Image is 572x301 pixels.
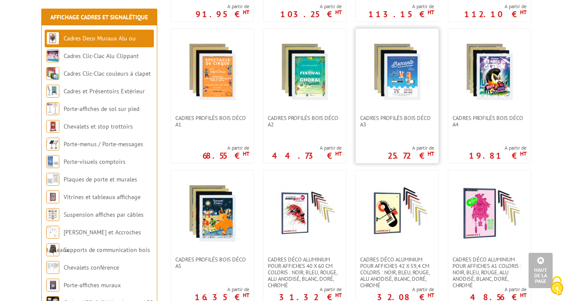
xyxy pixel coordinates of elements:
[196,3,249,10] span: A partir de
[356,115,438,128] a: Cadres Profilés Bois Déco A3
[46,120,59,133] img: Chevalets et stop trottoirs
[46,208,59,221] img: Suspension affiches par câbles
[243,9,249,16] sup: HT
[469,153,526,158] p: 19.81 €
[64,281,121,289] a: Porte-affiches muraux
[268,115,342,128] span: Cadres Profilés Bois Déco A2
[64,70,151,77] a: Cadres Clic-Clac couleurs à clapet
[175,256,249,269] span: Cadres Profilés Bois Déco A5
[453,115,526,128] span: Cadres Profilés Bois Déco A4
[64,211,144,218] a: Suspension affiches par câbles
[367,42,427,102] img: Cadres Profilés Bois Déco A3
[182,183,242,243] img: Cadres Profilés Bois Déco A5
[388,144,434,151] span: A partir de
[243,292,249,299] sup: HT
[46,228,141,254] a: [PERSON_NAME] et Accroches tableaux
[64,87,145,95] a: Cadres et Présentoirs Extérieur
[448,256,531,289] a: Cadres déco aluminium pour affiches A1 Coloris : Noir, bleu, rouge, alu anodisé, blanc, doré, chromé
[50,13,148,21] a: Affichage Cadres et Signalétique
[368,12,434,17] p: 113.15 €
[275,183,335,243] img: Cadres déco aluminium pour affiches 40 x 60 cm Coloris : Noir, bleu, rouge, alu anodisé, blanc, d...
[64,105,139,113] a: Porte-affiches de sol sur pied
[243,150,249,157] sup: HT
[272,144,342,151] span: A partir de
[64,140,143,148] a: Porte-menus / Porte-messages
[459,42,520,102] img: Cadres Profilés Bois Déco A4
[542,272,572,301] button: Cookies (modal window)
[275,42,335,102] img: Cadres Profilés Bois Déco A2
[546,275,568,297] img: Cookies (modal window)
[448,115,531,128] a: Cadres Profilés Bois Déco A4
[470,286,526,293] span: A partir de
[335,9,342,16] sup: HT
[464,3,526,10] span: A partir de
[335,292,342,299] sup: HT
[470,295,526,300] p: 48.56 €
[279,286,342,293] span: A partir de
[202,153,249,158] p: 68.55 €
[360,256,434,289] span: Cadres déco aluminium pour affiches 42 x 59,4 cm Coloris : Noir, bleu, rouge, alu anodisé, blanc,...
[195,295,249,300] p: 16.35 €
[263,256,346,289] a: Cadres déco aluminium pour affiches 40 x 60 cm Coloris : Noir, bleu, rouge, alu anodisé, blanc, d...
[46,261,59,274] img: Chevalets conférence
[377,286,434,293] span: A partir de
[428,150,434,157] sup: HT
[428,292,434,299] sup: HT
[202,144,249,151] span: A partir de
[46,279,59,292] img: Porte-affiches muraux
[520,9,526,16] sup: HT
[182,42,242,102] img: Cadres Profilés Bois Déco A1
[196,12,249,17] p: 91.95 €
[46,32,59,45] img: Cadres Deco Muraux Alu ou Bois
[367,183,427,243] img: Cadres déco aluminium pour affiches 42 x 59,4 cm Coloris : Noir, bleu, rouge, alu anodisé, blanc,...
[464,12,526,17] p: 112.10 €
[46,85,59,98] img: Cadres et Présentoirs Extérieur
[46,155,59,168] img: Porte-visuels comptoirs
[64,193,141,201] a: Vitrines et tableaux affichage
[428,9,434,16] sup: HT
[280,3,342,10] span: A partir de
[46,102,59,115] img: Porte-affiches de sol sur pied
[368,3,434,10] span: A partir de
[520,292,526,299] sup: HT
[377,295,434,300] p: 32.08 €
[171,256,254,269] a: Cadres Profilés Bois Déco A5
[64,264,119,271] a: Chevalets conférence
[356,256,438,289] a: Cadres déco aluminium pour affiches 42 x 59,4 cm Coloris : Noir, bleu, rouge, alu anodisé, blanc,...
[263,115,346,128] a: Cadres Profilés Bois Déco A2
[335,150,342,157] sup: HT
[360,115,434,128] span: Cadres Profilés Bois Déco A3
[171,115,254,128] a: Cadres Profilés Bois Déco A1
[520,150,526,157] sup: HT
[64,246,150,254] a: Supports de communication bois
[459,183,520,243] img: Cadres déco aluminium pour affiches A1 Coloris : Noir, bleu, rouge, alu anodisé, blanc, doré, chromé
[46,34,136,60] a: Cadres Deco Muraux Alu ou [GEOGRAPHIC_DATA]
[469,144,526,151] span: A partir de
[46,173,59,186] img: Plaques de porte et murales
[64,158,125,166] a: Porte-visuels comptoirs
[388,153,434,158] p: 25.72 €
[280,12,342,17] p: 103.25 €
[46,190,59,203] img: Vitrines et tableaux affichage
[46,67,59,80] img: Cadres Clic-Clac couleurs à clapet
[46,138,59,150] img: Porte-menus / Porte-messages
[64,175,137,183] a: Plaques de porte et murales
[268,256,342,289] span: Cadres déco aluminium pour affiches 40 x 60 cm Coloris : Noir, bleu, rouge, alu anodisé, blanc, d...
[64,52,139,60] a: Cadres Clic-Clac Alu Clippant
[175,115,249,128] span: Cadres Profilés Bois Déco A1
[453,256,526,289] span: Cadres déco aluminium pour affiches A1 Coloris : Noir, bleu, rouge, alu anodisé, blanc, doré, chromé
[529,253,553,288] a: Haut de la page
[195,286,249,293] span: A partir de
[279,295,342,300] p: 31.32 €
[46,226,59,239] img: Cimaises et Accroches tableaux
[272,153,342,158] p: 44.73 €
[64,123,133,130] a: Chevalets et stop trottoirs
